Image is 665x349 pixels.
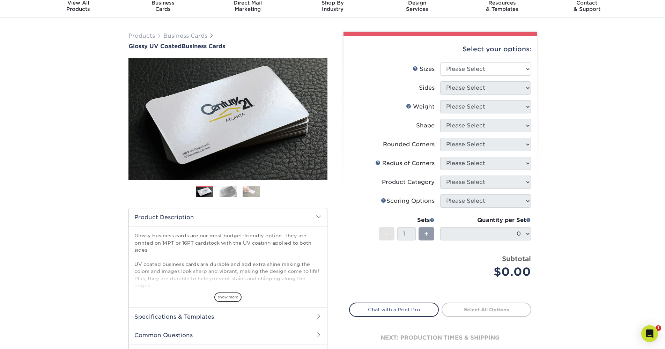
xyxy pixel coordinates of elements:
[445,263,531,280] div: $0.00
[419,84,435,92] div: Sides
[383,140,435,149] div: Rounded Corners
[379,216,435,224] div: Sets
[440,216,531,224] div: Quantity per Set
[424,229,429,239] span: +
[442,303,531,317] a: Select All Options
[219,185,237,198] img: Business Cards 02
[381,197,435,205] div: Scoring Options
[129,208,327,226] h2: Product Description
[129,326,327,344] h2: Common Questions
[128,32,155,39] a: Products
[413,65,435,73] div: Sizes
[375,159,435,168] div: Radius of Corners
[128,43,327,50] a: Glossy UV CoatedBusiness Cards
[128,43,327,50] h1: Business Cards
[416,121,435,130] div: Shape
[134,232,322,325] p: Glossy business cards are our most budget-friendly option. They are printed on 14PT or 16PT cards...
[163,32,207,39] a: Business Cards
[641,325,658,342] div: Open Intercom Messenger
[406,103,435,111] div: Weight
[382,178,435,186] div: Product Category
[128,43,182,50] span: Glossy UV Coated
[243,186,260,197] img: Business Cards 03
[349,303,439,317] a: Chat with a Print Pro
[656,325,661,331] span: 1
[385,229,388,239] span: -
[129,307,327,326] h2: Specifications & Templates
[196,183,213,201] img: Business Cards 01
[214,292,242,302] span: show more
[349,36,531,62] div: Select your options:
[128,20,327,218] img: Glossy UV Coated 01
[502,255,531,262] strong: Subtotal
